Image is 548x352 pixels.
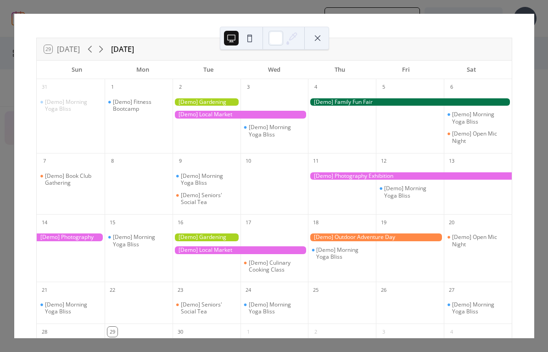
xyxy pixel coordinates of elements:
[107,82,117,92] div: 1
[107,285,117,295] div: 22
[241,61,307,79] div: Wed
[173,172,240,187] div: [Demo] Morning Yoga Bliss
[308,98,512,106] div: [Demo] Family Fun Fair
[45,98,101,113] div: [Demo] Morning Yoga Bliss
[173,246,308,254] div: [Demo] Local Market
[105,98,173,113] div: [Demo] Fitness Bootcamp
[181,301,237,315] div: [Demo] Seniors' Social Tea
[45,172,101,187] div: [Demo] Book Club Gathering
[447,156,457,166] div: 13
[444,233,512,248] div: [Demo] Open Mic Night
[307,61,373,79] div: Thu
[249,259,305,273] div: [Demo] Culinary Cooking Class
[173,111,308,119] div: [Demo] Local Market
[379,82,389,92] div: 5
[373,61,438,79] div: Fri
[37,172,105,187] div: [Demo] Book Club Gathering
[113,233,169,248] div: [Demo] Morning Yoga Bliss
[444,130,512,144] div: [Demo] Open Mic Night
[311,156,321,166] div: 11
[44,61,110,79] div: Sun
[107,327,117,337] div: 29
[243,285,253,295] div: 24
[379,327,389,337] div: 3
[176,61,241,79] div: Tue
[175,285,185,295] div: 23
[384,185,440,199] div: [Demo] Morning Yoga Bliss
[452,130,508,144] div: [Demo] Open Mic Night
[379,285,389,295] div: 26
[379,217,389,227] div: 19
[37,233,105,241] div: [Demo] Photography Exhibition
[447,285,457,295] div: 27
[243,217,253,227] div: 17
[173,192,240,206] div: [Demo] Seniors' Social Tea
[39,217,50,227] div: 14
[447,82,457,92] div: 6
[39,156,50,166] div: 7
[111,44,134,55] div: [DATE]
[311,285,321,295] div: 25
[376,185,444,199] div: [Demo] Morning Yoga Bliss
[452,111,508,125] div: [Demo] Morning Yoga Bliss
[107,217,117,227] div: 15
[311,217,321,227] div: 18
[452,233,508,248] div: [Demo] Open Mic Night
[316,246,372,261] div: [Demo] Morning Yoga Bliss
[173,301,240,315] div: [Demo] Seniors' Social Tea
[175,327,185,337] div: 30
[45,301,101,315] div: [Demo] Morning Yoga Bliss
[243,82,253,92] div: 3
[39,327,50,337] div: 28
[308,233,444,241] div: [Demo] Outdoor Adventure Day
[308,172,512,180] div: [Demo] Photography Exhibition
[107,156,117,166] div: 8
[240,301,308,315] div: [Demo] Morning Yoga Bliss
[105,233,173,248] div: [Demo] Morning Yoga Bliss
[243,156,253,166] div: 10
[110,61,175,79] div: Mon
[181,172,237,187] div: [Demo] Morning Yoga Bliss
[39,285,50,295] div: 21
[444,111,512,125] div: [Demo] Morning Yoga Bliss
[39,82,50,92] div: 31
[243,327,253,337] div: 1
[37,301,105,315] div: [Demo] Morning Yoga Bliss
[311,82,321,92] div: 4
[452,301,508,315] div: [Demo] Morning Yoga Bliss
[444,301,512,315] div: [Demo] Morning Yoga Bliss
[240,124,308,138] div: [Demo] Morning Yoga Bliss
[173,98,240,106] div: [Demo] Gardening Workshop
[175,156,185,166] div: 9
[173,233,240,241] div: [Demo] Gardening Workshop
[447,217,457,227] div: 20
[439,61,504,79] div: Sat
[175,82,185,92] div: 2
[175,217,185,227] div: 16
[447,327,457,337] div: 4
[311,327,321,337] div: 2
[181,192,237,206] div: [Demo] Seniors' Social Tea
[113,98,169,113] div: [Demo] Fitness Bootcamp
[379,156,389,166] div: 12
[249,301,305,315] div: [Demo] Morning Yoga Bliss
[37,98,105,113] div: [Demo] Morning Yoga Bliss
[240,259,308,273] div: [Demo] Culinary Cooking Class
[249,124,305,138] div: [Demo] Morning Yoga Bliss
[308,246,376,261] div: [Demo] Morning Yoga Bliss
